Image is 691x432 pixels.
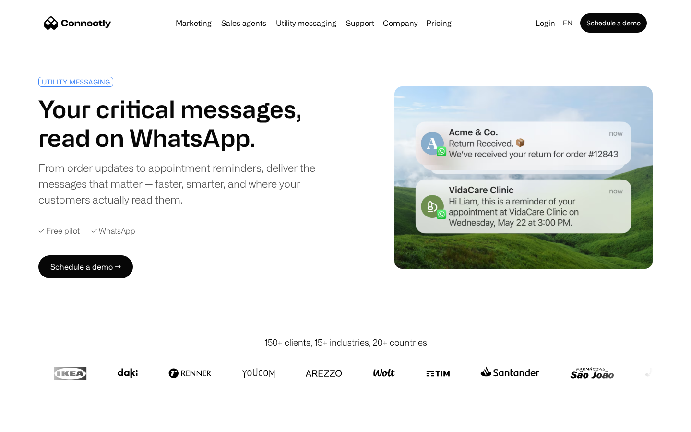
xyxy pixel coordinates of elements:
div: en [563,16,572,30]
a: Marketing [172,19,215,27]
a: Login [532,16,559,30]
div: From order updates to appointment reminders, deliver the messages that matter — faster, smarter, ... [38,160,342,207]
h1: Your critical messages, read on WhatsApp. [38,95,342,152]
a: Sales agents [217,19,270,27]
div: ✓ WhatsApp [91,227,135,236]
div: Company [383,16,417,30]
a: Utility messaging [272,19,340,27]
a: Schedule a demo → [38,255,133,278]
aside: Language selected: English [10,414,58,429]
div: 150+ clients, 15+ industries, 20+ countries [264,336,427,349]
a: Schedule a demo [580,13,647,33]
div: UTILITY MESSAGING [42,78,110,85]
a: Support [342,19,378,27]
a: Pricing [422,19,455,27]
div: ✓ Free pilot [38,227,80,236]
ul: Language list [19,415,58,429]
